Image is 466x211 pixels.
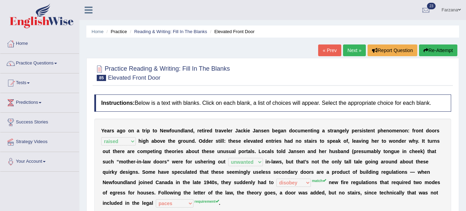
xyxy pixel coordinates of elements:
b: a [253,138,256,144]
b: i [203,128,205,133]
b: g [316,128,320,133]
b: J [235,128,238,133]
b: a [127,149,130,154]
b: i [246,128,247,133]
b: o [402,128,405,133]
b: d [426,128,429,133]
b: o [278,149,281,154]
b: a [151,138,154,144]
a: Tests [0,73,79,91]
b: N [160,128,163,133]
b: e [342,128,345,133]
b: t [142,128,144,133]
b: f [412,128,414,133]
b: n [296,138,299,144]
b: e [257,138,260,144]
b: e [276,138,279,144]
b: p [147,128,150,133]
b: e [212,149,215,154]
b: a [308,138,311,144]
b: o [416,128,419,133]
a: Home [0,34,79,51]
b: t [373,128,375,133]
b: b [189,149,192,154]
b: g [120,128,123,133]
b: t [320,138,322,144]
b: s [359,128,362,133]
b: o [154,128,157,133]
b: r [377,138,379,144]
b: t [164,149,166,154]
b: . [418,138,419,144]
li: Elevated Front Door [208,28,255,35]
b: r [144,128,145,133]
button: Re-Attempt [419,44,457,56]
b: e [333,138,335,144]
b: o [128,128,131,133]
b: d [209,128,212,133]
b: . [255,149,256,154]
b: c [137,149,140,154]
b: s [216,138,218,144]
b: , [193,128,194,133]
b: n [434,138,437,144]
b: o [432,128,435,133]
b: Y [101,128,104,133]
b: t [382,138,383,144]
b: b [154,138,157,144]
b: t [218,138,220,144]
b: o [172,149,175,154]
b: d [289,128,292,133]
b: e [163,128,166,133]
b: l [345,128,346,133]
b: e [275,128,278,133]
b: L [259,149,262,154]
b: s [252,149,255,154]
b: o [298,138,302,144]
b: s [279,138,282,144]
b: i [177,149,178,154]
b: r [217,128,218,133]
b: u [223,149,226,154]
b: o [171,128,174,133]
b: d [206,138,209,144]
b: o [103,149,106,154]
b: h [203,149,207,154]
b: e [132,149,135,154]
b: i [141,138,143,144]
b: d [290,138,293,144]
b: t [366,128,368,133]
b: e [396,128,399,133]
b: e [228,128,231,133]
b: a [322,128,325,133]
b: t [198,149,199,154]
b: a [255,128,258,133]
b: s [112,128,114,133]
b: a [232,149,235,154]
b: n [189,138,192,144]
b: a [186,149,189,154]
b: d [192,138,195,144]
b: s [226,149,229,154]
b: r [332,128,333,133]
b: e [244,138,246,144]
b: v [160,138,163,144]
b: t [153,128,154,133]
b: a [334,128,336,133]
b: d [260,138,263,144]
b: u [194,149,198,154]
b: o [321,138,324,144]
b: s [304,138,307,144]
b: h [166,149,169,154]
b: e [355,128,358,133]
b: k [243,128,246,133]
b: e [383,128,386,133]
b: J [288,149,291,154]
b: c [265,149,267,154]
b: l [235,149,236,154]
b: t [330,128,332,133]
b: r [231,128,232,133]
b: u [217,149,220,154]
b: a [137,128,140,133]
a: « Prev [318,44,341,56]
